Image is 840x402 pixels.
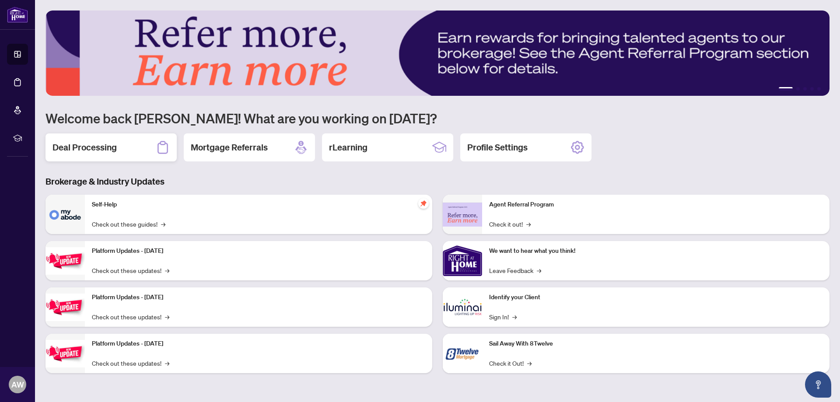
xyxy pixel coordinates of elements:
h2: Profile Settings [467,141,528,154]
img: Agent Referral Program [443,203,482,227]
span: → [512,312,517,322]
span: AW [11,378,24,391]
p: Platform Updates - [DATE] [92,293,425,302]
a: Check out these guides!→ [92,219,165,229]
button: 1 [779,87,793,91]
a: Check it Out!→ [489,358,532,368]
span: → [537,266,541,275]
a: Check it out!→ [489,219,531,229]
p: Platform Updates - [DATE] [92,246,425,256]
a: Leave Feedback→ [489,266,541,275]
span: → [165,358,169,368]
button: Open asap [805,371,831,398]
span: → [161,219,165,229]
a: Check out these updates!→ [92,266,169,275]
p: We want to hear what you think! [489,246,822,256]
a: Sign In!→ [489,312,517,322]
a: Check out these updates!→ [92,358,169,368]
h1: Welcome back [PERSON_NAME]! What are you working on [DATE]? [45,110,829,126]
span: pushpin [418,198,429,209]
p: Platform Updates - [DATE] [92,339,425,349]
p: Self-Help [92,200,425,210]
span: → [165,312,169,322]
p: Sail Away With 8Twelve [489,339,822,349]
img: Sail Away With 8Twelve [443,334,482,373]
img: Platform Updates - July 8, 2025 [45,294,85,321]
button: 4 [810,87,814,91]
span: → [527,358,532,368]
span: → [526,219,531,229]
img: logo [7,7,28,23]
h2: Mortgage Referrals [191,141,268,154]
button: 2 [796,87,800,91]
h2: Deal Processing [52,141,117,154]
img: We want to hear what you think! [443,241,482,280]
button: 5 [817,87,821,91]
span: → [165,266,169,275]
p: Agent Referral Program [489,200,822,210]
button: 3 [803,87,807,91]
a: Check out these updates!→ [92,312,169,322]
h3: Brokerage & Industry Updates [45,175,829,188]
img: Platform Updates - June 23, 2025 [45,340,85,367]
img: Identify your Client [443,287,482,327]
img: Self-Help [45,195,85,234]
img: Slide 0 [45,10,829,96]
p: Identify your Client [489,293,822,302]
h2: rLearning [329,141,367,154]
img: Platform Updates - July 21, 2025 [45,247,85,275]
